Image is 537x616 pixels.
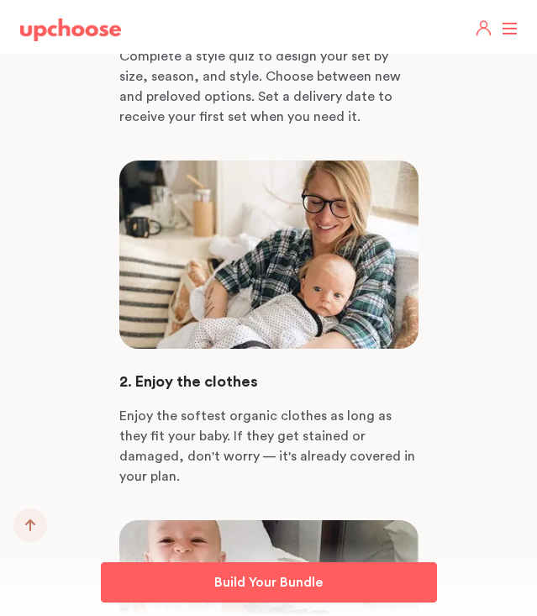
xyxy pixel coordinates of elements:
img: UpChoose [20,18,121,41]
p: Enjoy the softest organic clothes as long as they fit your baby. If they get stained or damaged, ... [119,406,419,487]
h3: 2. Enjoy the clothes [119,372,419,392]
a: UpChoose [20,18,121,45]
p: Build Your Bundle [214,572,323,592]
p: Complete a style quiz to design your set by size, season, and style. Choose between new and prelo... [119,46,419,127]
a: Build Your Bundle [101,562,437,603]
